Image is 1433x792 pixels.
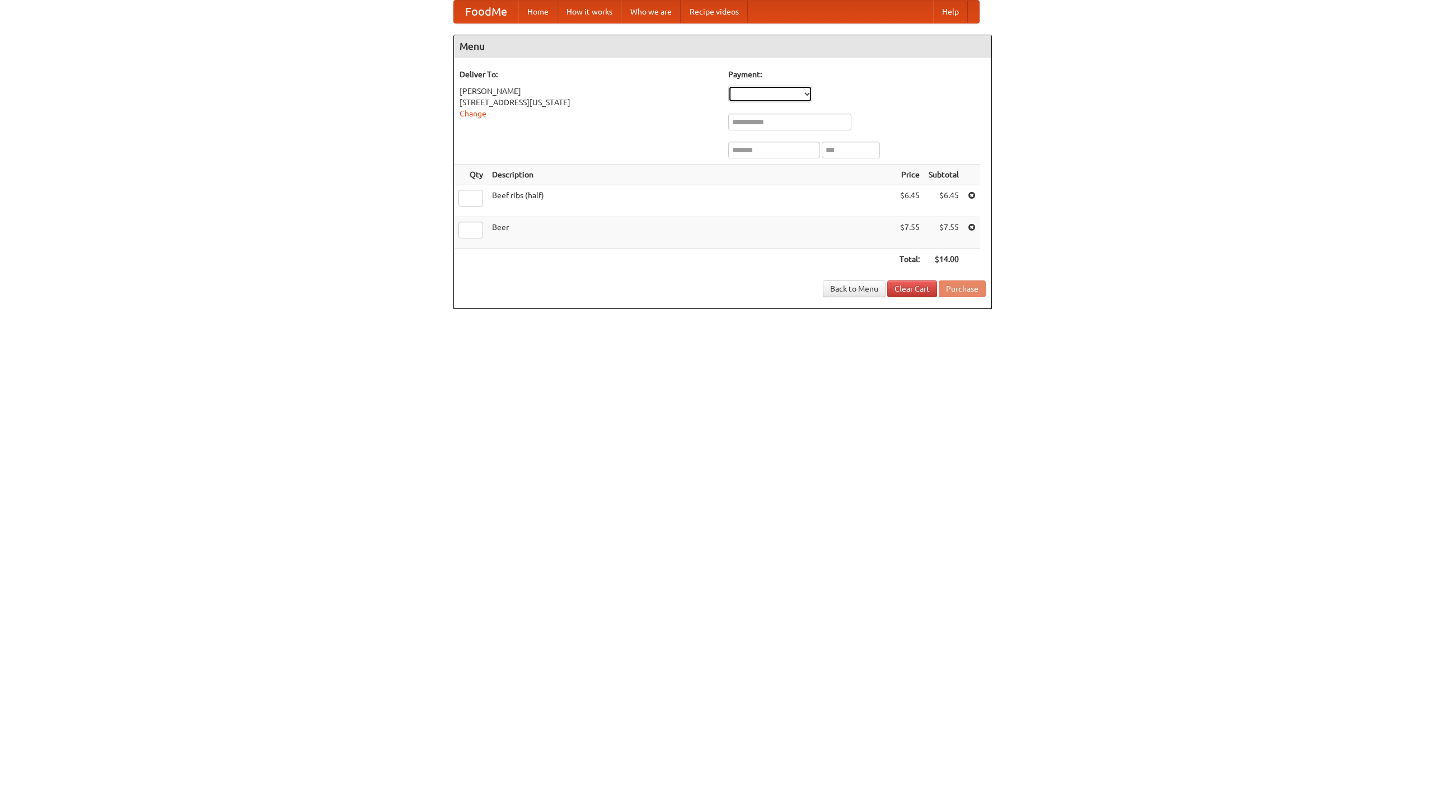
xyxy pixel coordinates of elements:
[728,69,986,80] h5: Payment:
[518,1,558,23] a: Home
[454,1,518,23] a: FoodMe
[488,185,895,217] td: Beef ribs (half)
[460,109,486,118] a: Change
[895,185,924,217] td: $6.45
[454,35,991,58] h4: Menu
[933,1,968,23] a: Help
[488,217,895,249] td: Beer
[454,165,488,185] th: Qty
[895,217,924,249] td: $7.55
[558,1,621,23] a: How it works
[924,249,963,270] th: $14.00
[895,249,924,270] th: Total:
[924,217,963,249] td: $7.55
[939,280,986,297] button: Purchase
[681,1,748,23] a: Recipe videos
[460,97,717,108] div: [STREET_ADDRESS][US_STATE]
[488,165,895,185] th: Description
[895,165,924,185] th: Price
[460,69,717,80] h5: Deliver To:
[887,280,937,297] a: Clear Cart
[460,86,717,97] div: [PERSON_NAME]
[924,165,963,185] th: Subtotal
[823,280,886,297] a: Back to Menu
[924,185,963,217] td: $6.45
[621,1,681,23] a: Who we are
